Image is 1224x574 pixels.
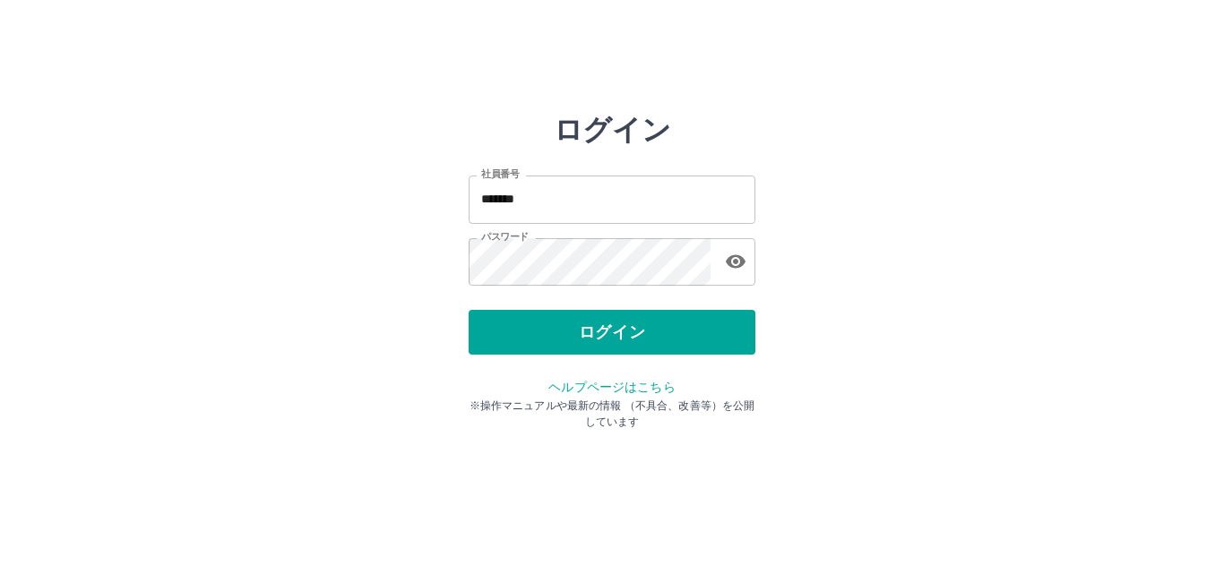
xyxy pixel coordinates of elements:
[481,230,529,244] label: パスワード
[481,167,519,181] label: 社員番号
[554,113,671,147] h2: ログイン
[469,398,755,430] p: ※操作マニュアルや最新の情報 （不具合、改善等）を公開しています
[548,380,675,394] a: ヘルプページはこちら
[469,310,755,355] button: ログイン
